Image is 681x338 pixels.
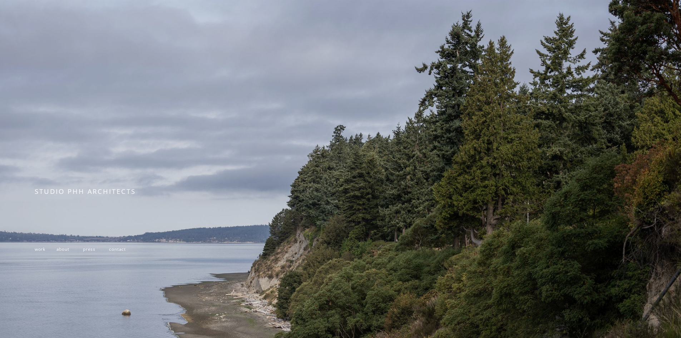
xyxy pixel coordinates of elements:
a: press [83,246,95,252]
a: contact [109,246,126,252]
a: about [56,246,69,252]
a: work [35,246,45,252]
span: STUDIO PHH ARCHITECTS [35,187,136,196]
